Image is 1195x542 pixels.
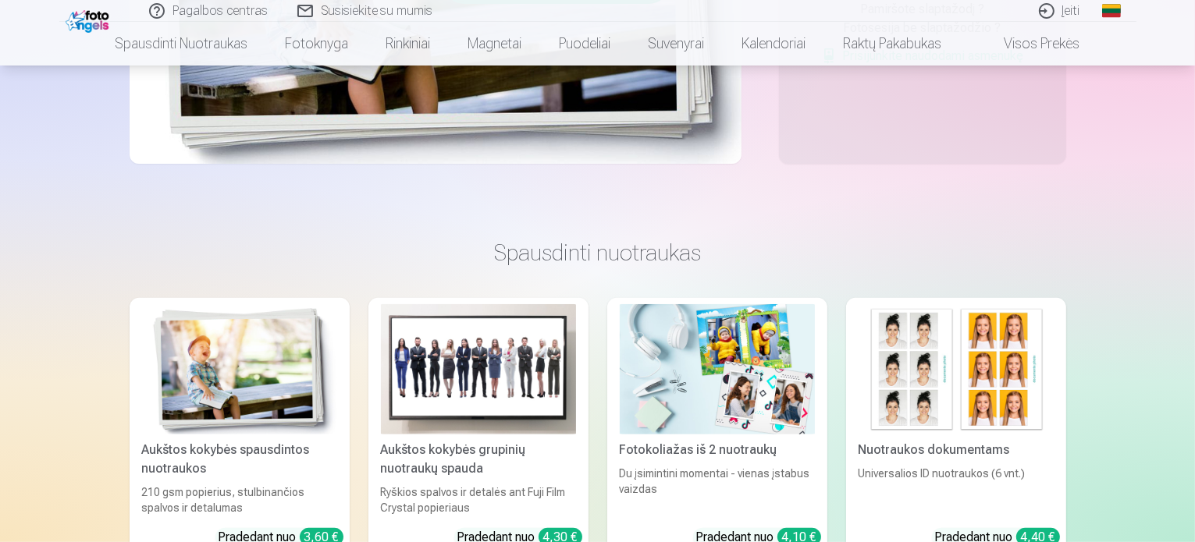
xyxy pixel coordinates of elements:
[142,239,1054,267] h3: Spausdinti nuotraukas
[614,441,821,459] div: Fotokoliažas iš 2 nuotraukų
[961,22,1099,66] a: Visos prekės
[630,22,724,66] a: Suvenyrai
[267,22,368,66] a: Fotoknyga
[375,484,582,515] div: Ryškios spalvos ir detalės ant Fuji Film Crystal popieriaus
[142,304,337,434] img: Aukštos kokybės spausdintos nuotraukos
[614,466,821,515] div: Du įsimintini momentai - vienas įstabus vaizdas
[450,22,541,66] a: Magnetai
[66,6,113,33] img: /fa2
[541,22,630,66] a: Puodeliai
[368,22,450,66] a: Rinkiniai
[852,441,1060,459] div: Nuotraukos dokumentams
[825,22,961,66] a: Raktų pakabukas
[375,441,582,478] div: Aukštos kokybės grupinių nuotraukų spauda
[724,22,825,66] a: Kalendoriai
[136,484,343,515] div: 210 gsm popierius, stulbinančios spalvos ir detalumas
[381,304,576,434] img: Aukštos kokybės grupinių nuotraukų spauda
[136,441,343,478] div: Aukštos kokybės spausdintos nuotraukos
[852,466,1060,515] div: Universalios ID nuotraukos (6 vnt.)
[97,22,267,66] a: Spausdinti nuotraukas
[620,304,815,434] img: Fotokoliažas iš 2 nuotraukų
[859,304,1054,434] img: Nuotraukos dokumentams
